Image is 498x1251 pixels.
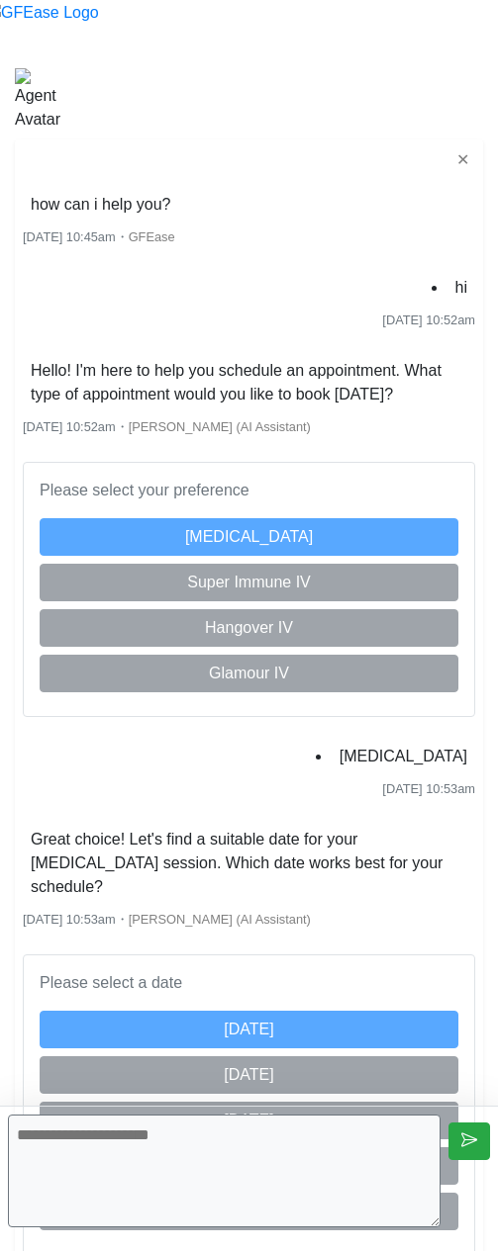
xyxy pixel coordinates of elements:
[129,229,175,244] span: GFEase
[40,1102,458,1139] button: [DATE]
[23,912,116,927] span: [DATE] 10:53am
[129,419,311,434] span: [PERSON_NAME] (AI Assistant)
[40,1056,458,1094] button: [DATE]
[40,971,458,995] p: Please select a date
[450,147,475,173] button: ✕
[15,68,68,132] img: Agent Avatar
[40,609,458,647] button: Hangover IV
[23,355,475,410] li: Hello! I'm here to help you schedule an appointment. What type of appointment would you like to b...
[332,741,475,772] li: [MEDICAL_DATA]
[23,419,311,434] small: ・
[23,419,116,434] span: [DATE] 10:52am
[40,655,458,692] button: Glamour IV
[23,229,116,244] span: [DATE] 10:45am
[40,518,458,556] button: [MEDICAL_DATA]
[382,781,475,796] span: [DATE] 10:53am
[23,229,175,244] small: ・
[23,189,178,221] li: how can i help you?
[23,912,311,927] small: ・
[23,824,475,903] li: Great choice! Let's find a suitable date for your [MEDICAL_DATA] session. Which date works best f...
[40,564,458,601] button: Super Immune IV
[40,479,458,502] p: Please select your preference
[382,313,475,327] span: [DATE] 10:52am
[448,272,475,304] li: hi
[40,1011,458,1048] button: [DATE]
[129,912,311,927] span: [PERSON_NAME] (AI Assistant)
